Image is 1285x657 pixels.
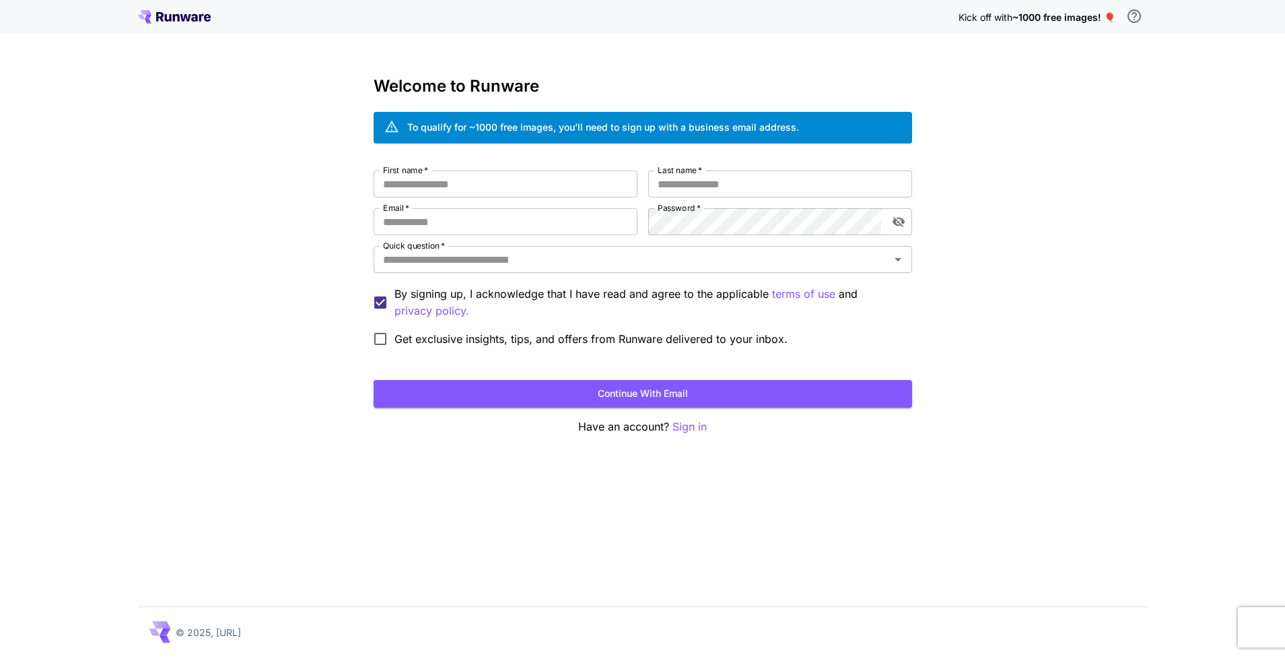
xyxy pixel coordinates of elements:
[394,303,469,319] p: privacy policy.
[383,202,409,214] label: Email
[889,250,907,269] button: Open
[772,286,835,303] p: terms of use
[383,164,428,176] label: First name
[394,286,901,319] p: By signing up, I acknowledge that I have read and agree to the applicable and
[887,210,911,234] button: toggle password visibility
[1121,3,1148,30] button: In order to qualify for free credit, you need to sign up with a business email address and click ...
[672,418,707,435] button: Sign in
[383,240,445,251] label: Quick question
[407,120,799,134] div: To qualify for ~1000 free images, you’ll need to sign up with a business email address.
[374,380,912,408] button: Continue with email
[394,331,788,347] span: Get exclusive insights, tips, and offers from Runware delivered to your inbox.
[374,77,912,96] h3: Welcome to Runware
[772,286,835,303] button: By signing up, I acknowledge that I have read and agree to the applicable and privacy policy.
[658,164,702,176] label: Last name
[1012,11,1115,23] span: ~1000 free images! 🎈
[176,625,241,639] p: © 2025, [URL]
[959,11,1012,23] span: Kick off with
[658,202,701,214] label: Password
[374,418,912,435] p: Have an account?
[394,303,469,319] button: By signing up, I acknowledge that I have read and agree to the applicable terms of use and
